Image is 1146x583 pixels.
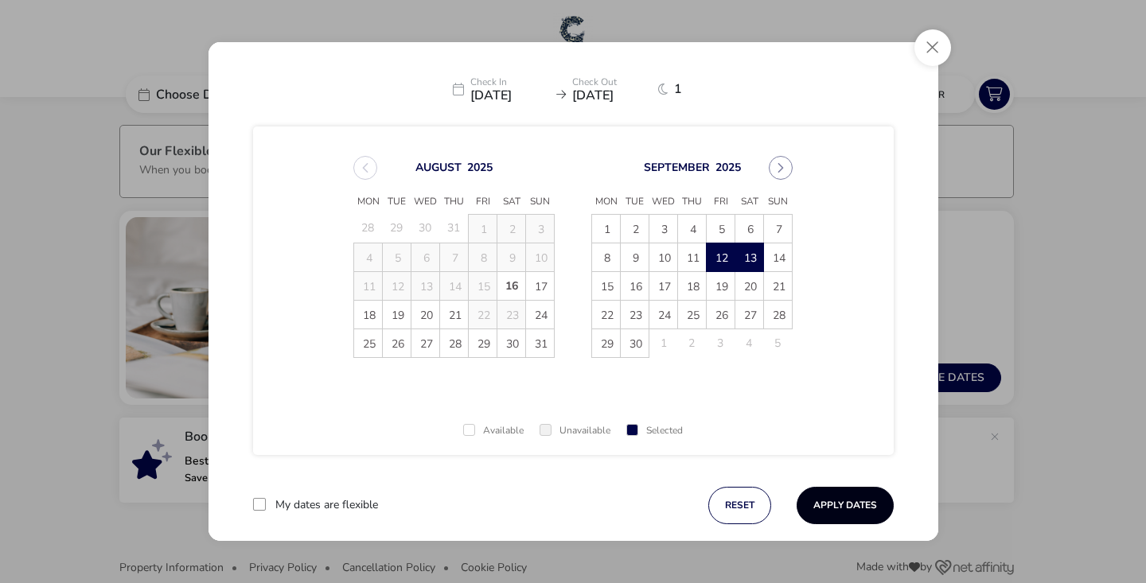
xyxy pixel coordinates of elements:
span: [DATE] [572,89,652,102]
span: 27 [412,330,440,358]
span: 23 [622,301,649,329]
td: 27 [735,300,764,328]
span: 27 [736,301,764,329]
span: 12 [707,244,735,272]
td: 10 [526,243,555,271]
button: Choose Month [644,159,710,174]
td: 9 [621,243,649,271]
td: 28 [764,300,793,328]
td: 20 [735,271,764,300]
span: 28 [441,330,469,358]
td: 4 [354,243,383,271]
td: 4 [678,214,707,243]
td: 28 [440,328,469,357]
td: 21 [764,271,793,300]
span: 29 [593,330,621,358]
td: 3 [649,214,678,243]
td: 13 [411,271,440,300]
span: Sun [526,190,555,214]
span: 8 [593,244,621,272]
span: 3 [650,216,678,243]
span: 13 [736,244,764,272]
span: Sat [497,190,526,214]
td: 7 [440,243,469,271]
span: Mon [354,190,383,214]
td: 29 [469,328,497,357]
span: 28 [765,301,793,329]
td: 18 [354,300,383,328]
span: Sun [764,190,793,214]
span: 31 [527,330,555,358]
span: 15 [593,273,621,301]
span: 22 [593,301,621,329]
span: Fri [469,190,497,214]
span: Sat [735,190,764,214]
td: 24 [526,300,555,328]
button: Choose Month [415,159,462,174]
td: 2 [678,328,707,357]
span: 24 [527,301,555,329]
span: 20 [412,301,440,329]
span: 18 [355,301,383,329]
div: Choose Date [339,137,807,377]
td: 22 [469,300,497,328]
td: 3 [526,214,555,243]
span: 25 [679,301,707,329]
span: Thu [678,190,707,214]
td: 21 [440,300,469,328]
td: 5 [764,328,793,357]
span: 19 [707,273,735,301]
td: 1 [469,214,497,243]
td: 31 [440,214,469,243]
span: 4 [679,216,707,243]
td: 17 [526,271,555,300]
td: 15 [592,271,621,300]
td: 19 [707,271,735,300]
td: 29 [383,214,411,243]
button: Close [914,29,951,66]
td: 25 [678,300,707,328]
span: Thu [440,190,469,214]
td: 17 [649,271,678,300]
td: 2 [497,214,526,243]
td: 24 [649,300,678,328]
span: 25 [355,330,383,358]
p: Check In [470,77,550,89]
td: 10 [649,243,678,271]
td: 5 [383,243,411,271]
span: [DATE] [470,89,550,102]
button: Apply Dates [797,487,894,524]
span: 21 [765,273,793,301]
div: Unavailable [540,426,610,436]
td: 9 [497,243,526,271]
td: 1 [592,214,621,243]
span: 19 [384,301,411,329]
div: Selected [626,426,683,436]
span: 17 [527,273,555,301]
td: 8 [592,243,621,271]
td: 29 [592,328,621,357]
label: My dates are flexible [275,499,378,511]
td: 1 [649,328,678,357]
td: 26 [707,300,735,328]
td: 5 [707,214,735,243]
td: 23 [621,300,649,328]
td: 30 [411,214,440,243]
td: 30 [497,328,526,357]
span: 18 [679,273,707,301]
td: 28 [354,214,383,243]
span: 26 [384,330,411,358]
span: 9 [622,244,649,272]
td: 3 [707,328,735,357]
td: 22 [592,300,621,328]
td: 15 [469,271,497,300]
button: Next Month [769,156,793,180]
td: 26 [383,328,411,357]
span: 1 [674,83,694,95]
td: 12 [383,271,411,300]
td: 25 [354,328,383,357]
span: 21 [441,301,469,329]
button: reset [708,487,771,524]
td: 7 [764,214,793,243]
span: Tue [621,190,649,214]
